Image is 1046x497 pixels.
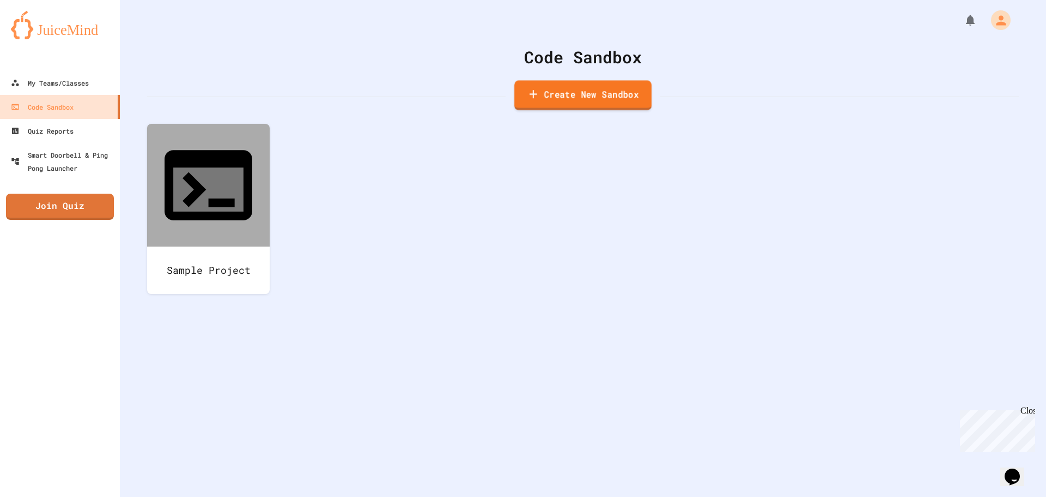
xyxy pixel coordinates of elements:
[11,76,89,89] div: My Teams/Classes
[514,80,652,110] a: Create New Sandbox
[11,100,74,113] div: Code Sandbox
[4,4,75,69] div: Chat with us now!Close
[147,247,270,294] div: Sample Project
[6,194,114,220] a: Join Quiz
[944,11,980,29] div: My Notifications
[980,8,1013,33] div: My Account
[956,406,1035,452] iframe: chat widget
[147,45,1019,69] div: Code Sandbox
[1000,453,1035,486] iframe: chat widget
[147,124,270,294] a: Sample Project
[11,148,115,175] div: Smart Doorbell & Ping Pong Launcher
[11,124,74,137] div: Quiz Reports
[11,11,109,39] img: logo-orange.svg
